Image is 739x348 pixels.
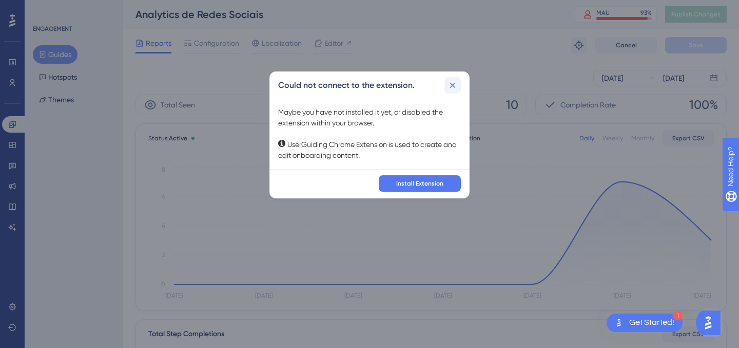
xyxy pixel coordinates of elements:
[278,79,415,91] h2: Could not connect to the extension.
[607,314,683,332] div: Open Get Started! checklist, remaining modules: 1
[696,307,727,338] iframe: UserGuiding AI Assistant Launcher
[613,317,625,329] img: launcher-image-alternative-text
[24,3,64,15] span: Need Help?
[396,179,443,188] span: Install Extension
[673,311,683,320] div: 1
[629,317,674,328] div: Get Started!
[278,107,461,161] div: Maybe you have not installed it yet, or disabled the extension within your browser. UserGuiding C...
